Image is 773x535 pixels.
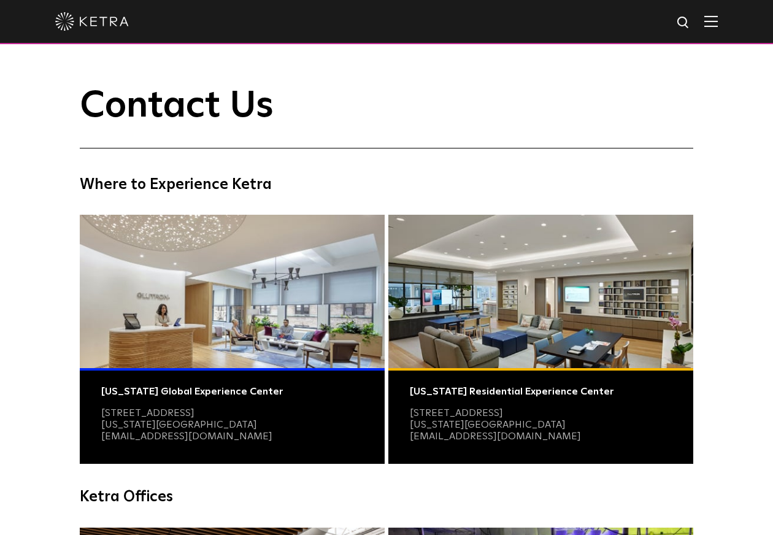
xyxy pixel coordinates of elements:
[410,408,503,418] a: [STREET_ADDRESS]
[101,408,194,418] a: [STREET_ADDRESS]
[704,15,718,27] img: Hamburger%20Nav.svg
[101,431,272,441] a: [EMAIL_ADDRESS][DOMAIN_NAME]
[410,386,672,398] div: [US_STATE] Residential Experience Center
[676,15,691,31] img: search icon
[80,86,693,148] h1: Contact Us
[55,12,129,31] img: ketra-logo-2019-white
[80,215,385,368] img: Commercial Photo@2x
[80,485,693,509] h4: Ketra Offices
[101,420,257,429] a: [US_STATE][GEOGRAPHIC_DATA]
[101,386,363,398] div: [US_STATE] Global Experience Center
[80,173,693,196] h4: Where to Experience Ketra
[388,215,693,368] img: Residential Photo@2x
[410,420,566,429] a: [US_STATE][GEOGRAPHIC_DATA]
[410,431,581,441] a: [EMAIL_ADDRESS][DOMAIN_NAME]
